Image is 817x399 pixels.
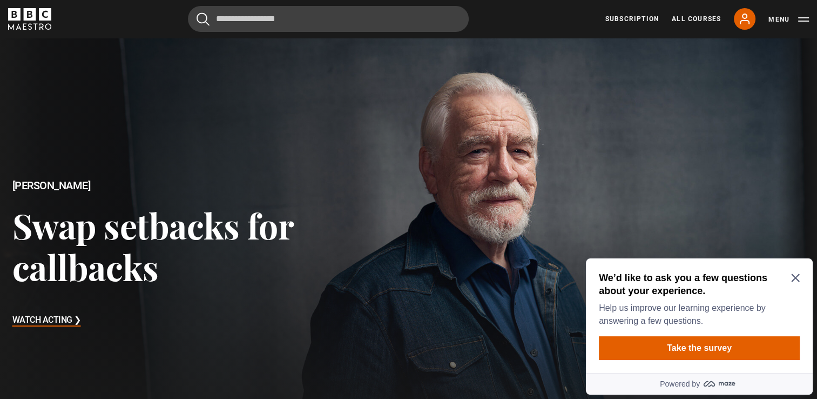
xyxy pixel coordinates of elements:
[17,48,214,74] p: Help us improve our learning experience by answering a few questions.
[4,119,231,141] a: Powered by maze
[17,82,218,106] button: Take the survey
[605,14,659,24] a: Subscription
[768,14,809,25] button: Toggle navigation
[197,12,210,26] button: Submit the search query
[210,19,218,28] button: Close Maze Prompt
[188,6,469,32] input: Search
[8,8,51,30] svg: BBC Maestro
[4,4,231,141] div: Optional study invitation
[672,14,721,24] a: All Courses
[12,204,327,288] h3: Swap setbacks for callbacks
[17,17,214,43] h2: We’d like to ask you a few questions about your experience.
[12,179,327,192] h2: [PERSON_NAME]
[12,312,81,329] h3: Watch Acting ❯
